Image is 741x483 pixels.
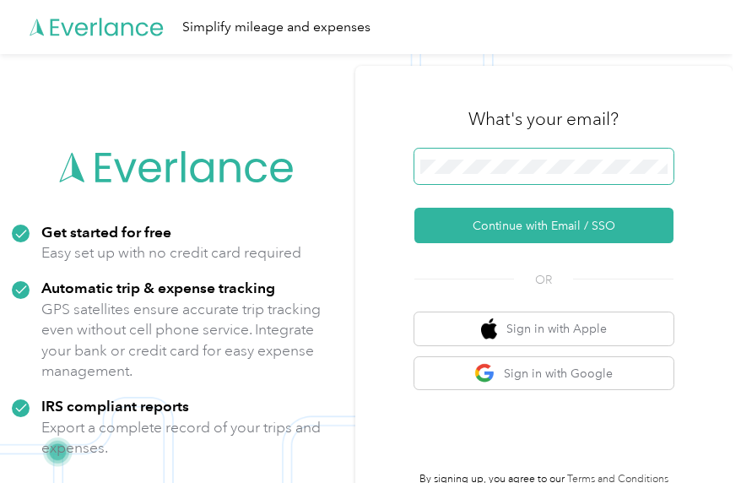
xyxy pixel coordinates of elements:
button: google logoSign in with Google [414,357,673,390]
span: OR [514,271,573,289]
strong: Get started for free [41,223,171,241]
p: Export a complete record of your trips and expenses. [41,417,343,459]
strong: IRS compliant reports [41,397,189,415]
div: Simplify mileage and expenses [182,17,370,38]
button: apple logoSign in with Apple [414,312,673,345]
h3: What's your email? [468,107,619,131]
strong: Automatic trip & expense tracking [41,279,275,296]
img: apple logo [481,318,498,339]
p: GPS satellites ensure accurate trip tracking even without cell phone service. Integrate your bank... [41,299,343,382]
button: Continue with Email / SSO [414,208,673,243]
img: google logo [474,363,495,384]
p: Easy set up with no credit card required [41,242,301,263]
